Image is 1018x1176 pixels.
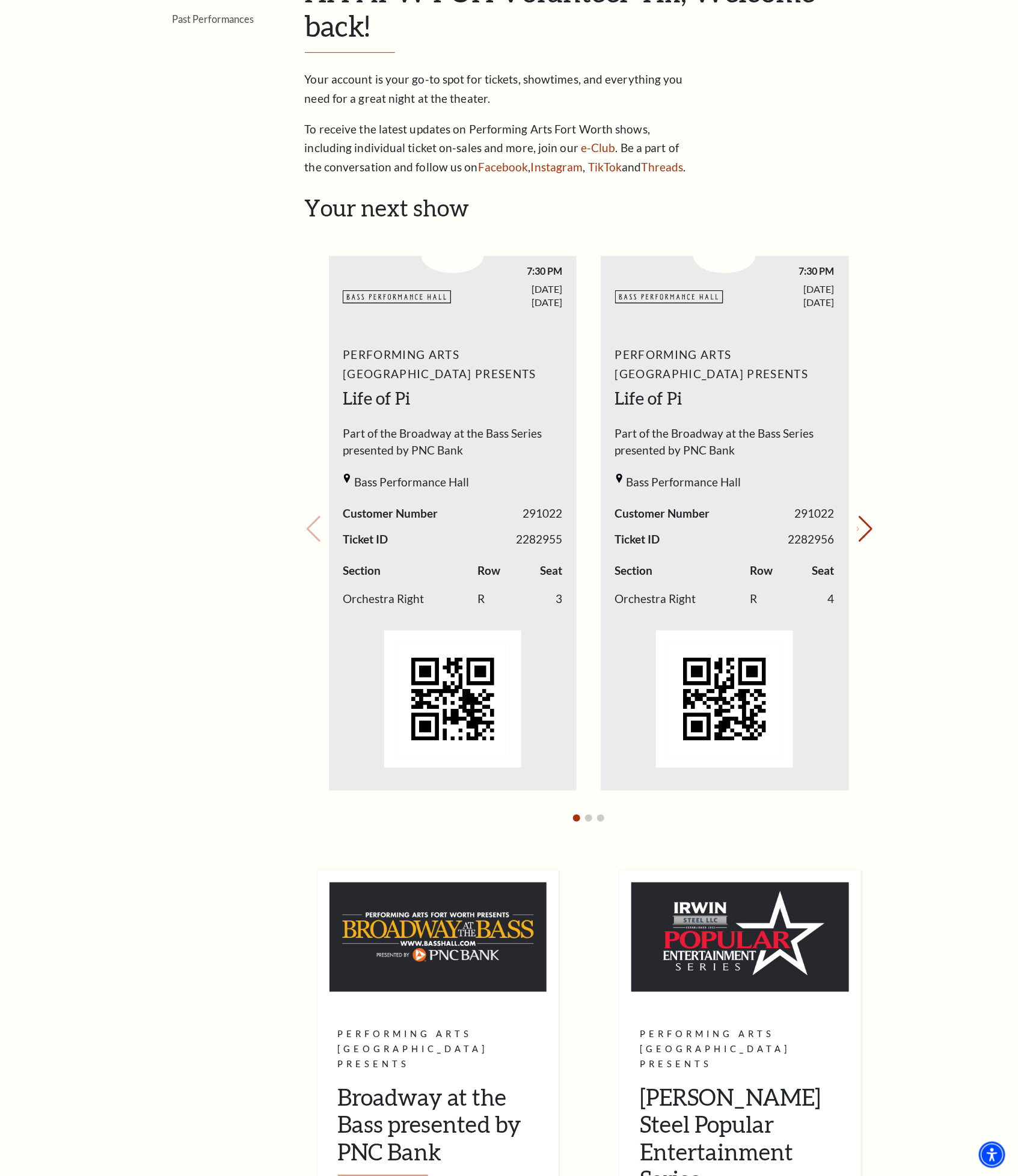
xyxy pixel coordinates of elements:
span: Part of the Broadway at the Bass Series presented by PNC Bank [615,425,835,465]
p: Performing Arts [GEOGRAPHIC_DATA] Presents [338,1027,539,1073]
button: Next slide [857,516,873,542]
td: Orchestra Right [343,585,477,614]
button: Go to slide 3 [597,815,604,822]
img: Performing Arts Fort Worth Presents [631,883,849,992]
label: Section [343,562,381,580]
button: Go to slide 1 [573,815,580,822]
span: Bass Performance Hall [354,474,469,491]
span: 2282956 [788,531,835,548]
span: Ticket ID [343,531,388,548]
button: Go to slide 2 [585,815,592,822]
span: 7:30 PM [725,265,835,277]
p: Performing Arts [GEOGRAPHIC_DATA] Presents [640,1027,841,1073]
a: Instagram - open in a new tab [531,160,583,174]
td: 3 [526,585,563,614]
li: 1 / 4 [329,227,577,791]
span: 2282955 [516,531,562,548]
img: Performing Arts Fort Worth Presents [330,883,547,992]
h2: Life of Pi [343,387,562,411]
span: Ticket ID [615,531,660,548]
label: Row [478,562,501,580]
a: e-Club [581,141,616,155]
label: Section [615,562,653,580]
span: 291022 [795,505,835,522]
span: Customer Number [343,505,438,522]
span: Bass Performance Hall [627,474,741,491]
h2: Life of Pi [615,387,835,411]
td: R [478,585,526,614]
span: Part of the Broadway at the Bass Series presented by PNC Bank [343,425,562,465]
button: Previous slide [305,516,321,542]
td: R [750,585,797,614]
td: Orchestra Right [615,585,750,614]
p: To receive the latest updates on Performing Arts Fort Worth shows, including individual ticket on... [305,120,696,177]
a: Past Performances [173,13,254,25]
span: 291022 [523,505,562,522]
h2: Your next show [305,194,873,222]
span: [DATE] [DATE] [725,283,835,308]
label: Seat [540,562,562,580]
span: Performing Arts [GEOGRAPHIC_DATA] Presents [615,345,835,384]
label: Row [750,562,773,580]
span: 7:30 PM [453,265,563,277]
div: Accessibility Menu [979,1142,1005,1168]
span: Customer Number [615,505,710,522]
li: 2 / 4 [601,227,849,791]
a: Facebook - open in a new tab [478,160,529,174]
a: Threads - open in a new tab [642,160,684,174]
span: Performing Arts [GEOGRAPHIC_DATA] Presents [343,345,562,384]
span: and [622,160,641,174]
p: Your account is your go-to spot for tickets, showtimes, and everything you need for a great night... [305,70,696,108]
span: [DATE] [DATE] [453,283,563,308]
label: Seat [812,562,835,580]
td: 4 [797,585,835,614]
a: TikTok - open in a new tab [588,160,622,174]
